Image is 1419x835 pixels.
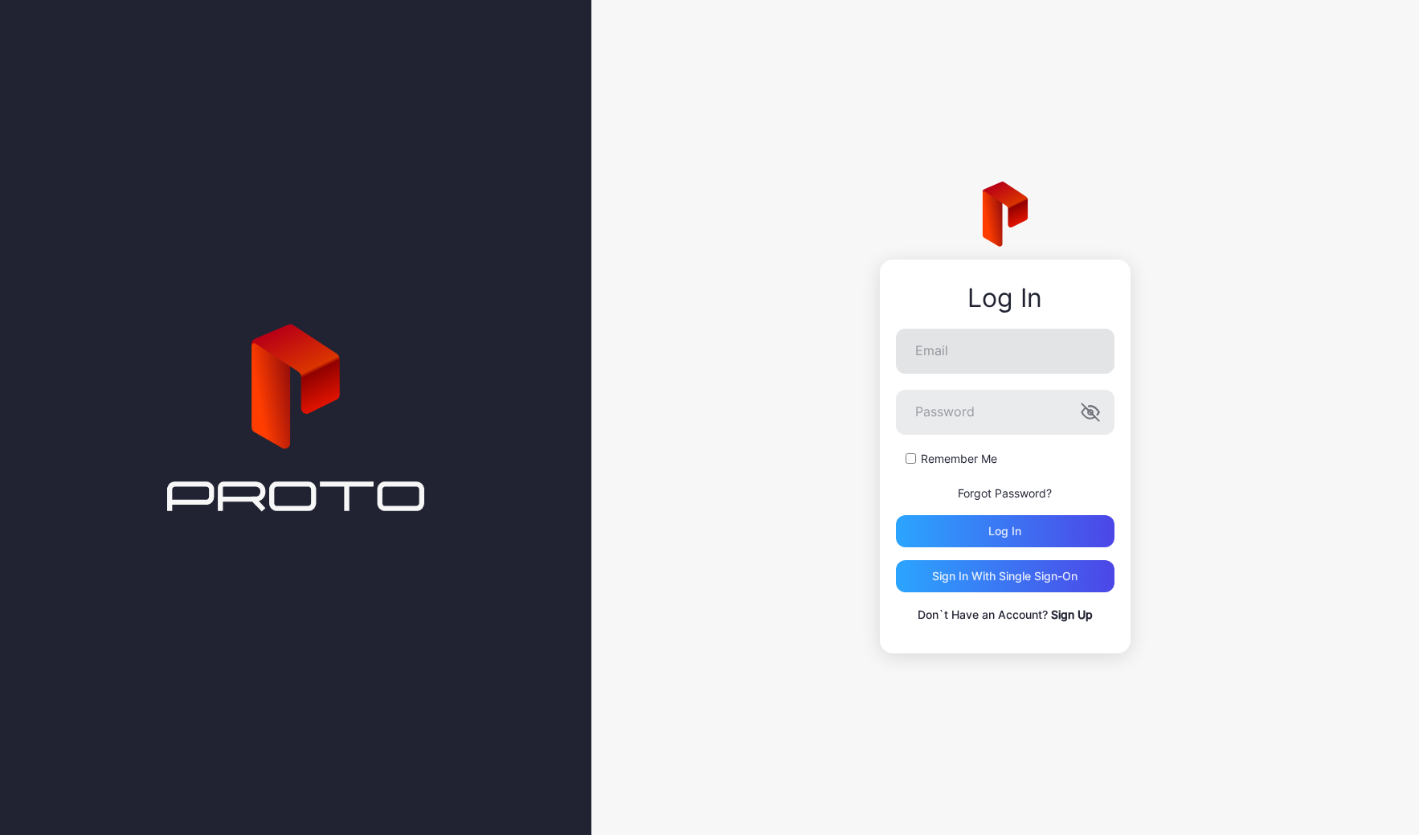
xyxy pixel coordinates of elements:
[988,525,1021,538] div: Log in
[1081,403,1100,422] button: Password
[896,605,1114,624] p: Don`t Have an Account?
[896,284,1114,313] div: Log In
[921,451,997,467] label: Remember Me
[896,515,1114,547] button: Log in
[1051,608,1093,621] a: Sign Up
[896,390,1114,435] input: Password
[896,560,1114,592] button: Sign in With Single Sign-On
[896,329,1114,374] input: Email
[932,570,1078,583] div: Sign in With Single Sign-On
[958,486,1052,500] a: Forgot Password?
